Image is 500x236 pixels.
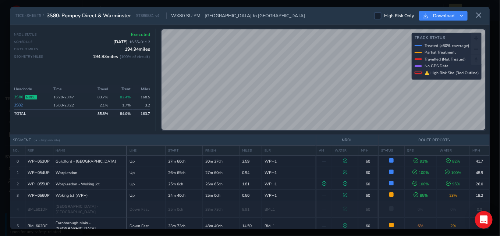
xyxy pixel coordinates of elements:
[166,156,203,167] td: 27m 60ch
[262,156,316,167] td: WPH1
[240,156,262,167] td: 2.59
[262,167,316,178] td: WPH1
[125,46,150,52] span: 194.94 miles
[470,178,490,190] td: 26.0
[88,109,111,117] td: 85.8 %
[322,170,326,175] span: —
[322,159,326,164] span: —
[110,109,133,117] td: 84.0 %
[322,207,326,212] span: —
[53,146,127,156] th: NAME
[133,85,150,93] th: Miles
[437,146,470,156] th: WATER
[414,159,428,164] span: 91 %
[262,201,316,218] td: BML1
[88,101,111,110] td: 2.1 %
[202,167,240,178] td: 27m 60ch
[93,54,150,59] span: 194.83 miles
[240,190,262,201] td: 0.50
[129,39,150,45] span: 16:55 - 01:12
[127,178,166,190] td: Up
[166,190,203,201] td: 24m 40ch
[358,178,378,190] td: 60
[446,181,461,187] span: 95 %
[166,146,203,156] th: START
[470,146,490,156] th: MPH
[358,146,378,156] th: MPH
[56,204,124,215] span: [GEOGRAPHIC_DATA] - [GEOGRAPHIC_DATA]
[414,193,428,198] span: 85 %
[445,170,462,175] span: 100 %
[378,135,489,146] th: ROUTE REPORTS
[425,70,479,76] span: ⚠ High Risk Site (Red Outline)
[110,93,133,101] td: 82.4%
[166,201,203,218] td: 25m 0ch
[412,181,429,187] span: 100 %
[127,201,166,218] td: Down Fast
[470,167,490,178] td: 48.9
[378,146,404,156] th: STATUS
[133,93,150,101] td: 160.5
[166,167,203,178] td: 26m 65ch
[322,193,326,198] span: —
[425,57,465,62] span: Travelled (Not Treated)
[425,43,469,48] span: Treated (≥80% coverage)
[358,201,378,218] td: 60
[404,146,437,156] th: GPS
[110,101,133,110] td: 1.7%
[127,167,166,178] td: Up
[316,146,332,156] th: AM
[240,167,262,178] td: 0.94
[56,159,116,164] span: Guildford - [GEOGRAPHIC_DATA]
[425,63,448,69] span: No GPS Data
[240,201,262,218] td: 8.91
[475,211,493,229] div: Open Intercom Messenger
[202,190,240,201] td: 25m 0ch
[10,135,316,146] th: SEGMENT
[425,50,456,55] span: Partial Treatment
[450,207,456,212] span: 0%
[470,156,490,167] td: 41.7
[202,156,240,167] td: 30m 27ch
[470,201,490,218] td: 0.0
[113,39,150,45] span: [DATE]
[202,201,240,218] td: 33m 73ch
[262,146,316,156] th: ELR
[133,109,150,117] td: 163.7
[127,156,166,167] td: Up
[316,135,378,146] th: NROL
[88,93,111,101] td: 83.7 %
[332,146,358,156] th: WATER
[358,167,378,178] td: 60
[127,146,166,156] th: LINE
[127,190,166,201] td: Up
[470,190,490,201] td: 18.2
[120,54,150,59] span: ( 100 % of circuit)
[412,170,429,175] span: 100 %
[418,207,424,212] span: 0%
[166,178,203,190] td: 25m 0ch
[358,190,378,201] td: 60
[88,85,111,93] th: Travel
[446,159,461,164] span: 82 %
[202,146,240,156] th: FINISH
[240,146,262,156] th: MILES
[262,190,316,201] td: WPH1
[240,178,262,190] td: 1.81
[202,178,240,190] td: 26m 65ch
[110,85,133,93] th: Treat
[449,193,457,198] span: 23 %
[262,178,316,190] td: WPH1
[56,181,100,187] span: Worplesdon - Woking Jct
[162,29,486,131] canvas: Map
[358,156,378,167] td: 60
[133,101,150,110] td: 3.2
